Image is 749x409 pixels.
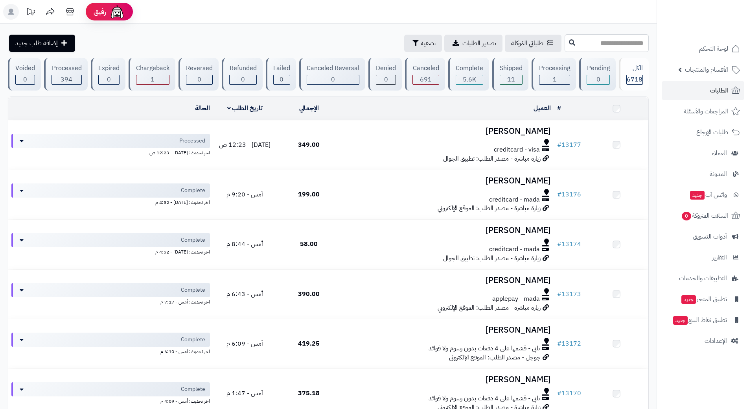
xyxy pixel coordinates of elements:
span: أمس - 1:47 م [226,389,263,398]
div: Canceled Reversal [307,64,359,73]
span: creditcard - mada [489,245,540,254]
div: اخر تحديث: [DATE] - 4:52 م [11,198,210,206]
div: Failed [273,64,290,73]
div: Expired [98,64,120,73]
span: 11 [507,75,515,84]
span: أمس - 6:43 م [226,289,263,299]
span: 0 [197,75,201,84]
a: تاريخ الطلب [227,104,263,113]
a: Canceled Reversal 0 [298,58,367,91]
a: Expired 0 [89,58,127,91]
a: #13170 [557,389,581,398]
h3: [PERSON_NAME] [344,276,551,285]
span: Complete [181,286,205,294]
span: تصفية [421,39,436,48]
div: 0 [307,75,359,84]
img: ai-face.png [109,4,125,20]
a: Voided 0 [6,58,42,91]
span: رفيق [94,7,106,17]
span: Processed [179,137,205,145]
a: Complete 5.6K [447,58,491,91]
a: العملاء [662,144,744,163]
div: Denied [376,64,396,73]
span: # [557,339,561,348]
span: 419.25 [298,339,320,348]
a: Failed 0 [264,58,298,91]
div: اخر تحديث: أمس - 7:17 م [11,297,210,305]
a: #13172 [557,339,581,348]
span: # [557,140,561,150]
a: السلات المتروكة0 [662,206,744,225]
span: # [557,190,561,199]
a: Chargeback 1 [127,58,177,91]
span: creditcard - visa [494,145,540,154]
a: Pending 0 [578,58,617,91]
span: 0 [596,75,600,84]
h3: [PERSON_NAME] [344,127,551,136]
a: #13173 [557,289,581,299]
a: #13176 [557,190,581,199]
a: الطلبات [662,81,744,100]
span: 0 [107,75,111,84]
span: السلات المتروكة [681,210,728,221]
span: جديد [673,316,688,325]
span: 349.00 [298,140,320,150]
div: اخر تحديث: أمس - 6:10 م [11,347,210,355]
span: أدوات التسويق [693,231,727,242]
span: 199.00 [298,190,320,199]
span: زيارة مباشرة - مصدر الطلب: الموقع الإلكتروني [438,303,541,313]
span: 0 [384,75,388,84]
span: الإعدادات [705,335,727,346]
a: تحديثات المنصة [21,4,40,22]
span: الأقسام والمنتجات [685,64,728,75]
span: [DATE] - 12:23 ص [219,140,271,150]
a: Canceled 691 [403,58,446,91]
div: 0 [274,75,290,84]
a: تصدير الطلبات [444,35,502,52]
span: جديد [681,295,696,304]
span: 691 [420,75,432,84]
a: #13174 [557,239,581,249]
span: التقارير [712,252,727,263]
div: Voided [15,64,35,73]
span: تابي - قسّمها على 4 دفعات بدون رسوم ولا فوائد [429,344,540,353]
a: Processing 1 [530,58,578,91]
span: 0 [331,75,335,84]
div: اخر تحديث: [DATE] - 12:23 ص [11,148,210,156]
span: زيارة مباشرة - مصدر الطلب: الموقع الإلكتروني [438,204,541,213]
a: المدونة [662,165,744,183]
span: # [557,289,561,299]
a: أدوات التسويق [662,227,744,246]
h3: [PERSON_NAME] [344,375,551,384]
a: إضافة طلب جديد [9,35,75,52]
span: 6718 [627,75,642,84]
span: 0 [241,75,245,84]
span: 1 [151,75,155,84]
div: Refunded [229,64,256,73]
a: طلباتي المُوكلة [505,35,561,52]
span: # [557,239,561,249]
div: Shipped [500,64,523,73]
a: لوحة التحكم [662,39,744,58]
h3: [PERSON_NAME] [344,176,551,185]
span: 0 [280,75,283,84]
span: Complete [181,236,205,244]
span: إضافة طلب جديد [15,39,58,48]
span: 390.00 [298,289,320,299]
div: 1 [539,75,570,84]
span: أمس - 6:09 م [226,339,263,348]
a: التطبيقات والخدمات [662,269,744,288]
div: Processed [52,64,81,73]
span: 5.6K [463,75,476,84]
a: الكل6718 [617,58,650,91]
a: الإعدادات [662,331,744,350]
span: تابي - قسّمها على 4 دفعات بدون رسوم ولا فوائد [429,394,540,403]
div: 0 [16,75,35,84]
a: وآتس آبجديد [662,185,744,204]
div: 0 [99,75,119,84]
a: Denied 0 [367,58,403,91]
span: Complete [181,336,205,344]
a: Processed 394 [42,58,89,91]
span: المدونة [710,168,727,180]
span: أمس - 9:20 م [226,190,263,199]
